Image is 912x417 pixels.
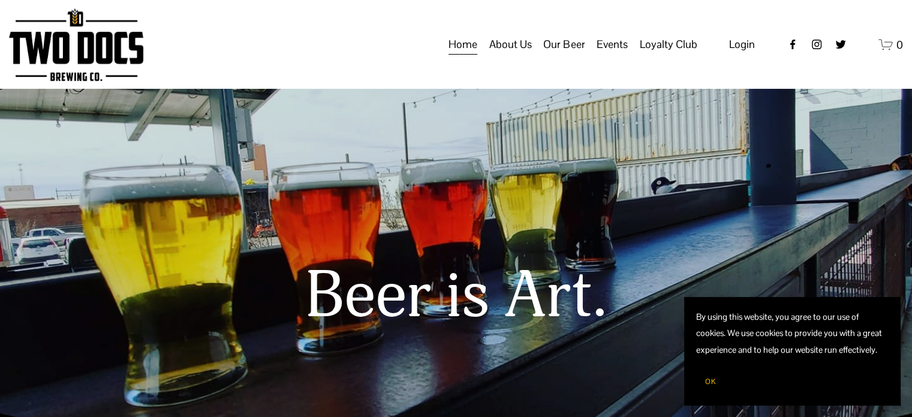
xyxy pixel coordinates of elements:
span: Loyalty Club [640,34,697,55]
span: Events [597,34,628,55]
h1: Beer is Art. [37,260,876,333]
a: Login [729,34,755,55]
a: 0 items in cart [878,37,903,52]
span: 0 [896,38,903,52]
span: About Us [489,34,532,55]
span: Our Beer [543,34,585,55]
a: instagram-unauth [811,38,823,50]
section: Cookie banner [684,297,900,405]
span: Login [729,37,755,51]
a: folder dropdown [543,33,585,56]
a: Home [449,33,477,56]
img: Two Docs Brewing Co. [9,8,143,81]
a: folder dropdown [597,33,628,56]
a: twitter-unauth [835,38,847,50]
a: folder dropdown [489,33,532,56]
a: folder dropdown [640,33,697,56]
p: By using this website, you agree to our use of cookies. We use cookies to provide you with a grea... [696,309,888,358]
a: Facebook [787,38,799,50]
span: OK [705,377,716,386]
button: OK [696,370,725,393]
